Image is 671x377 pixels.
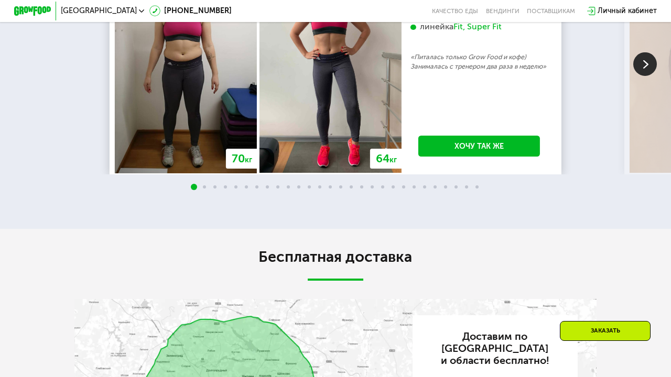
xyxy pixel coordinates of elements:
[453,21,502,32] div: Fit, Super Fit
[560,321,651,341] div: Заказать
[429,330,561,367] h3: Доставим по [GEOGRAPHIC_DATA] и области бесплатно!
[61,7,137,15] span: [GEOGRAPHIC_DATA]
[245,156,252,164] span: кг
[225,149,258,169] div: 70
[527,7,575,15] div: поставщикам
[410,21,547,32] div: линейка
[432,7,478,15] a: Качество еды
[418,136,539,157] a: Хочу так же
[598,5,657,16] div: Личный кабинет
[149,5,232,16] a: [PHONE_NUMBER]
[389,156,397,164] span: кг
[410,52,547,71] p: «Питалась только Grow Food и кофе) Занималась с тренером два раза в неделю»
[370,149,403,169] div: 64
[74,248,597,267] h2: Бесплатная доставка
[486,7,520,15] a: Вендинги
[633,52,657,75] img: Slide right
